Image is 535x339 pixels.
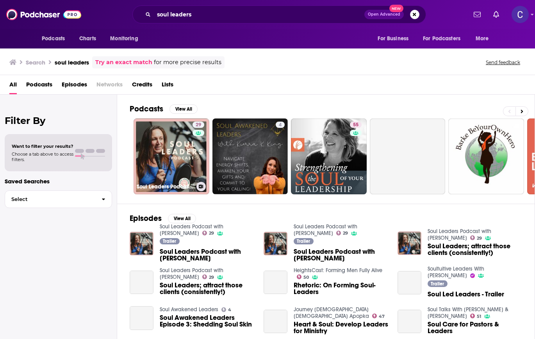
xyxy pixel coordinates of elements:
[221,307,232,312] a: 4
[428,321,522,334] span: Soul Care for Pastors & Leaders
[368,13,400,16] span: Open Advanced
[160,248,254,262] span: Soul Leaders Podcast with [PERSON_NAME]
[379,315,385,318] span: 47
[294,248,388,262] a: Soul Leaders Podcast with Mills Gray
[294,282,388,295] a: Rhetoric: On Forming Soul-Leaders
[364,10,404,19] button: Open AdvancedNew
[130,213,196,223] a: EpisodesView All
[154,58,221,67] span: for more precise results
[428,291,504,298] a: Soul Led Leaders - Trailer
[297,239,310,244] span: Trailer
[12,151,73,162] span: Choose a tab above to access filters.
[264,271,287,294] a: Rhetoric: On Forming Soul-Leaders
[168,214,196,223] button: View All
[62,78,87,94] a: Episodes
[228,308,231,312] span: 4
[9,78,17,94] a: All
[12,143,73,149] span: Want to filter your results?
[110,33,138,44] span: Monitoring
[476,33,489,44] span: More
[378,33,408,44] span: For Business
[130,213,162,223] h2: Episodes
[130,104,163,114] h2: Podcasts
[477,237,482,240] span: 29
[350,122,362,128] a: 55
[202,274,214,279] a: 29
[291,118,367,194] a: 55
[96,78,123,94] span: Networks
[134,118,209,194] a: 29Soul Leaders Podcast with [PERSON_NAME]
[26,59,45,66] h3: Search
[130,271,153,294] a: Soul Leaders; attract those clients (consistently!)
[294,267,382,274] a: HeightsCast: Forming Men Fully Alive
[5,197,95,202] span: Select
[160,282,254,295] a: Soul Leaders; attract those clients (consistently!)
[86,46,132,51] div: Keywords by Traffic
[5,178,112,185] p: Saved Searches
[6,7,81,22] a: Podchaser - Follow, Share and Rate Podcasts
[160,267,223,280] a: Soul Leaders Podcast with Mills Gray
[130,306,153,330] a: Soul Awakened Leaders Episode 3: Shedding Soul Skin
[130,104,198,114] a: PodcastsView All
[512,6,529,23] img: User Profile
[36,31,75,46] button: open menu
[160,314,254,328] a: Soul Awakened Leaders Episode 3: Shedding Soul Skin
[202,231,214,235] a: 29
[372,314,385,318] a: 47
[428,228,491,241] a: Soul Leaders Podcast with Mills Gray
[353,121,358,129] span: 55
[30,46,70,51] div: Domain Overview
[398,310,421,334] a: Soul Care for Pastors & Leaders
[276,122,285,128] a: 4
[471,8,484,21] a: Show notifications dropdown
[297,274,309,279] a: 50
[294,321,388,334] span: Heart & Soul: Develop Leaders for Ministry
[294,306,369,319] a: Journey Christian Church Apopka
[162,78,173,94] span: Lists
[477,315,481,318] span: 51
[209,231,214,235] span: 29
[12,20,19,27] img: website_grey.svg
[294,223,357,237] a: Soul Leaders Podcast with Mills Gray
[169,104,198,114] button: View All
[79,33,96,44] span: Charts
[209,276,214,279] span: 29
[343,231,348,235] span: 29
[512,6,529,23] span: Logged in as publicityxxtina
[264,232,287,256] img: Soul Leaders Podcast with Mills Gray
[418,31,472,46] button: open menu
[428,306,508,319] a: Soul Talks With Bill & Kristi Gaultiere
[294,248,388,262] span: Soul Leaders Podcast with [PERSON_NAME]
[22,13,38,19] div: v 4.0.24
[78,45,84,52] img: tab_keywords_by_traffic_grey.svg
[12,13,19,19] img: logo_orange.svg
[264,310,287,334] a: Heart & Soul: Develop Leaders for Ministry
[428,243,522,256] a: Soul Leaders; attract those clients (consistently!)
[303,276,309,279] span: 50
[5,115,112,126] h2: Filter By
[512,6,529,23] button: Show profile menu
[490,8,502,21] a: Show notifications dropdown
[372,31,418,46] button: open menu
[130,232,153,256] img: Soul Leaders Podcast with Mills Gray
[470,31,499,46] button: open menu
[55,59,89,66] h3: soul leaders
[398,231,421,255] img: Soul Leaders; attract those clients (consistently!)
[428,265,484,279] a: Soultuitive Leaders With Clare Josa
[196,121,201,129] span: 29
[160,306,218,313] a: Soul Awakened Leaders
[336,231,348,235] a: 29
[21,45,27,52] img: tab_domain_overview_orange.svg
[5,190,112,208] button: Select
[193,122,204,128] a: 29
[431,282,444,286] span: Trailer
